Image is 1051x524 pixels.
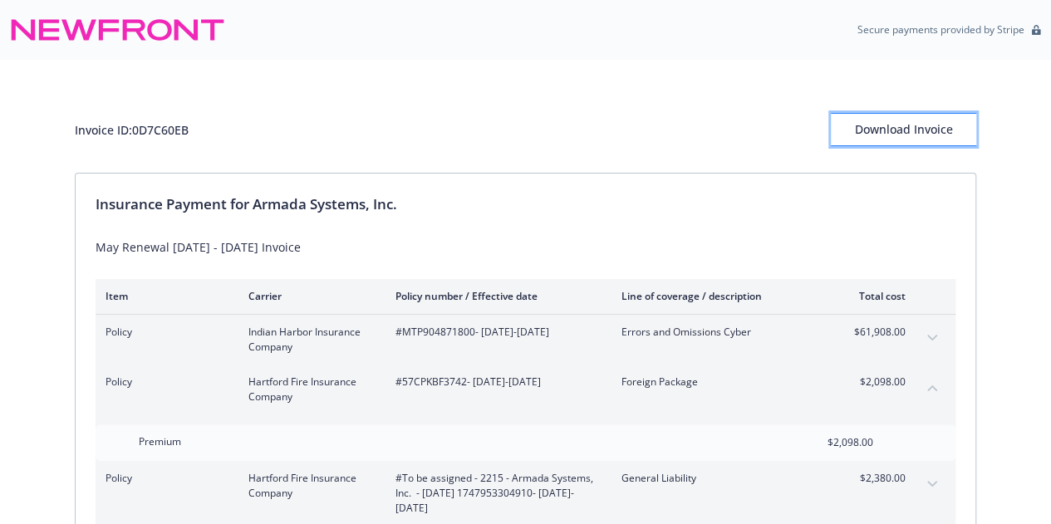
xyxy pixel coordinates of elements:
button: expand content [919,471,945,497]
span: Hartford Fire Insurance Company [248,375,369,404]
div: PolicyHartford Fire Insurance Company#57CPKBF3742- [DATE]-[DATE]Foreign Package$2,098.00collapse ... [96,365,955,414]
span: Policy [106,375,222,389]
span: Indian Harbor Insurance Company [248,325,369,355]
span: Policy [106,471,222,486]
span: Policy [106,325,222,340]
span: General Liability [621,471,817,486]
span: Premium [139,434,181,448]
div: Insurance Payment for Armada Systems, Inc. [96,193,955,215]
button: expand content [919,325,945,351]
span: #MTP904871800 - [DATE]-[DATE] [395,325,595,340]
span: Hartford Fire Insurance Company [248,471,369,501]
span: $61,908.00 [843,325,906,340]
div: PolicyIndian Harbor Insurance Company#MTP904871800- [DATE]-[DATE]Errors and Omissions Cyber$61,90... [96,315,955,365]
button: Download Invoice [831,113,976,146]
div: Download Invoice [831,114,976,145]
div: May Renewal [DATE] - [DATE] Invoice [96,238,955,256]
div: Invoice ID: 0D7C60EB [75,121,189,139]
span: Errors and Omissions Cyber [621,325,817,340]
button: collapse content [919,375,945,401]
input: 0.00 [775,430,883,455]
span: #To be assigned - 2215 - Armada Systems, Inc. - [DATE] 1747953304910 - [DATE]-[DATE] [395,471,595,516]
div: Total cost [843,289,906,303]
div: Line of coverage / description [621,289,817,303]
span: $2,098.00 [843,375,906,389]
span: Foreign Package [621,375,817,389]
span: #57CPKBF3742 - [DATE]-[DATE] [395,375,595,389]
div: Policy number / Effective date [395,289,595,303]
div: Item [106,289,222,303]
div: Carrier [248,289,369,303]
span: $2,380.00 [843,471,906,486]
p: Secure payments provided by Stripe [857,22,1024,37]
